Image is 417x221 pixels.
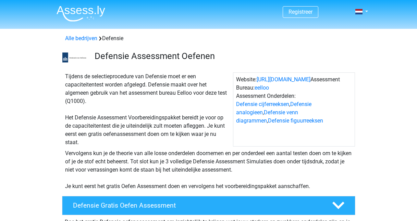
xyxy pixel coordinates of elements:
[59,196,358,215] a: Defensie Gratis Oefen Assessment
[62,34,355,43] div: Defensie
[236,109,298,124] a: Defensie venn diagrammen
[236,101,289,107] a: Defensie cijferreeksen
[62,149,355,190] div: Vervolgens kun je de theorie van alle losse onderdelen doornemen en per onderdeel een aantal test...
[95,51,350,61] h3: Defensie Assessment Oefenen
[73,201,321,209] h4: Defensie Gratis Oefen Assessment
[62,72,233,147] div: Tijdens de selectieprocedure van Defensie moet er een capaciteitentest worden afgelegd. Defensie ...
[57,5,105,22] img: Assessly
[255,84,269,91] a: eelloo
[268,117,323,124] a: Defensie figuurreeksen
[65,35,97,42] a: Alle bedrijven
[236,101,311,116] a: Defensie analogieen
[289,9,312,15] a: Registreer
[257,76,310,83] a: [URL][DOMAIN_NAME]
[233,72,355,147] div: Website: Assessment Bureau: Assessment Onderdelen: , , ,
